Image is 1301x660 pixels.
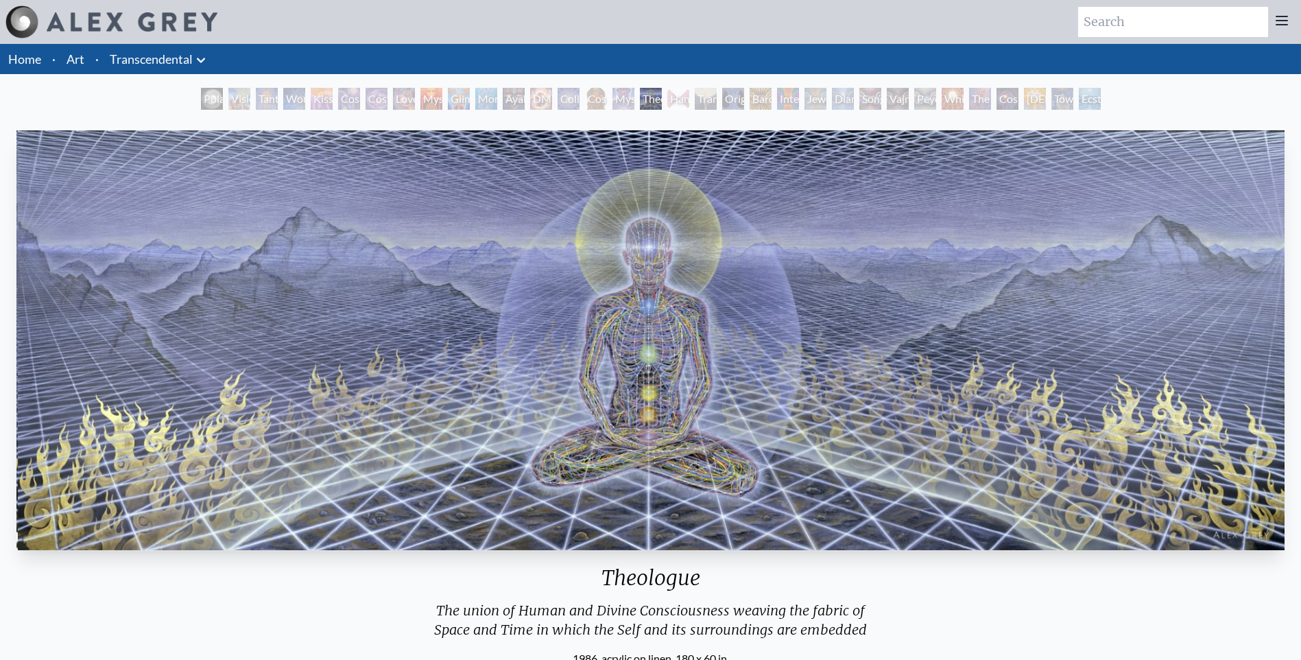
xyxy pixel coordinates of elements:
[1078,7,1268,37] input: Search
[67,49,84,69] a: Art
[393,88,415,110] div: Love is a Cosmic Force
[558,88,580,110] div: Collective Vision
[667,88,689,110] div: Hands that See
[201,88,223,110] div: Polar Unity Spiral
[1024,88,1046,110] div: [DEMOGRAPHIC_DATA]
[1079,88,1101,110] div: Ecstasy
[887,88,909,110] div: Vajra Being
[1051,88,1073,110] div: Toward the One
[311,88,333,110] div: Kiss of the [MEDICAL_DATA]
[256,88,278,110] div: Tantra
[585,88,607,110] div: Cosmic [DEMOGRAPHIC_DATA]
[530,88,552,110] div: DMT - The Spirit Molecule
[344,601,958,650] div: The union of Human and Divine Consciousness weaving the fabric of Space and Time in which the Sel...
[612,88,634,110] div: Mystic Eye
[969,88,991,110] div: The Great Turn
[640,88,662,110] div: Theologue
[8,51,41,67] a: Home
[996,88,1018,110] div: Cosmic Consciousness
[503,88,525,110] div: Ayahuasca Visitation
[338,88,360,110] div: Cosmic Creativity
[914,88,936,110] div: Peyote Being
[11,565,1290,601] div: Theologue
[366,88,387,110] div: Cosmic Artist
[695,88,717,110] div: Transfiguration
[942,88,964,110] div: White Light
[47,44,61,74] li: ·
[804,88,826,110] div: Jewel Being
[832,88,854,110] div: Diamond Being
[777,88,799,110] div: Interbeing
[475,88,497,110] div: Monochord
[90,44,104,74] li: ·
[750,88,772,110] div: Bardo Being
[228,88,250,110] div: Visionary Origin of Language
[722,88,744,110] div: Original Face
[16,130,1285,550] img: Theologue-1986-Alex-Grey-watermarked-1624393305.jpg
[448,88,470,110] div: Glimpsing the Empyrean
[110,49,193,69] a: Transcendental
[283,88,305,110] div: Wonder
[859,88,881,110] div: Song of Vajra Being
[420,88,442,110] div: Mysteriosa 2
